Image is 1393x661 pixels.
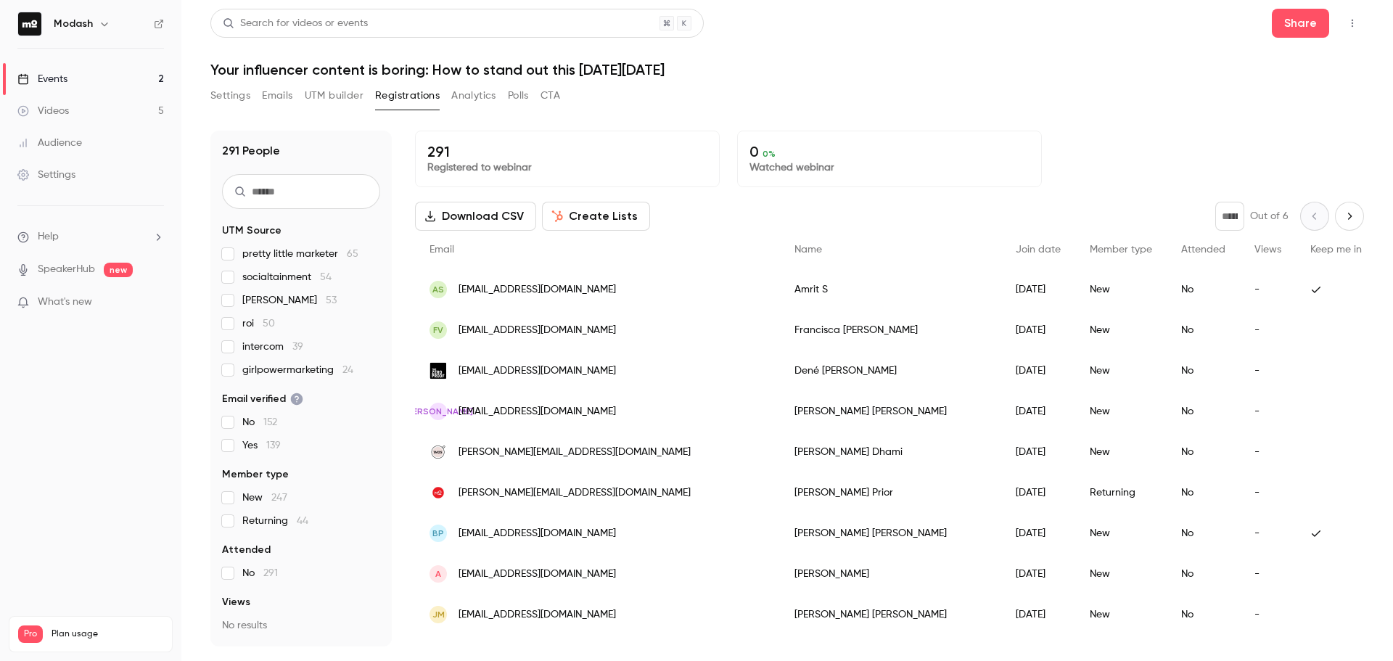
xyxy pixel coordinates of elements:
[1075,594,1167,635] div: New
[320,272,332,282] span: 54
[432,527,444,540] span: BP
[780,269,1001,310] div: Amrit S
[1001,432,1075,472] div: [DATE]
[1001,350,1075,391] div: [DATE]
[1240,513,1296,554] div: -
[292,342,303,352] span: 39
[1240,472,1296,513] div: -
[326,295,337,305] span: 53
[17,72,67,86] div: Events
[147,296,164,309] iframe: Noticeable Trigger
[749,160,1030,175] p: Watched webinar
[1250,209,1289,223] p: Out of 6
[222,543,271,557] span: Attended
[749,143,1030,160] p: 0
[222,223,282,238] span: UTM Source
[1016,245,1061,255] span: Join date
[242,415,277,430] span: No
[1075,472,1167,513] div: Returning
[242,514,308,528] span: Returning
[263,568,278,578] span: 291
[271,493,287,503] span: 247
[459,445,691,460] span: [PERSON_NAME][EMAIL_ADDRESS][DOMAIN_NAME]
[459,607,616,623] span: [EMAIL_ADDRESS][DOMAIN_NAME]
[415,202,536,231] button: Download CSV
[1001,554,1075,594] div: [DATE]
[263,319,275,329] span: 50
[18,12,41,36] img: Modash
[38,295,92,310] span: What's new
[1240,432,1296,472] div: -
[780,310,1001,350] div: Francisca [PERSON_NAME]
[780,432,1001,472] div: [PERSON_NAME] Dhami
[1335,202,1364,231] button: Next page
[210,61,1364,78] h1: Your influencer content is boring: How to stand out this [DATE][DATE]
[1240,310,1296,350] div: -
[38,262,95,277] a: SpeakerHub
[1075,310,1167,350] div: New
[430,443,447,461] img: 1milk2sugars.com
[432,608,445,621] span: JM
[1167,594,1240,635] div: No
[38,229,59,245] span: Help
[1167,554,1240,594] div: No
[1167,269,1240,310] div: No
[1075,350,1167,391] div: New
[222,142,280,160] h1: 291 People
[1240,594,1296,635] div: -
[262,84,292,107] button: Emails
[1001,594,1075,635] div: [DATE]
[242,438,281,453] span: Yes
[210,84,250,107] button: Settings
[242,293,337,308] span: [PERSON_NAME]
[1167,432,1240,472] div: No
[1272,9,1329,38] button: Share
[508,84,529,107] button: Polls
[242,490,287,505] span: New
[222,392,303,406] span: Email verified
[404,405,473,418] span: [PERSON_NAME]
[342,365,353,375] span: 24
[432,283,444,296] span: AS
[542,202,650,231] button: Create Lists
[430,245,454,255] span: Email
[780,472,1001,513] div: [PERSON_NAME] Prior
[459,567,616,582] span: [EMAIL_ADDRESS][DOMAIN_NAME]
[1240,269,1296,310] div: -
[427,143,707,160] p: 291
[1240,350,1296,391] div: -
[459,364,616,379] span: [EMAIL_ADDRESS][DOMAIN_NAME]
[242,316,275,331] span: roi
[1167,310,1240,350] div: No
[222,467,289,482] span: Member type
[1240,554,1296,594] div: -
[1167,472,1240,513] div: No
[1090,245,1152,255] span: Member type
[541,84,560,107] button: CTA
[430,484,447,501] img: modash.io
[780,391,1001,432] div: [PERSON_NAME] [PERSON_NAME]
[1167,391,1240,432] div: No
[1167,350,1240,391] div: No
[297,516,308,526] span: 44
[1167,513,1240,554] div: No
[54,17,93,31] h6: Modash
[459,323,616,338] span: [EMAIL_ADDRESS][DOMAIN_NAME]
[18,625,43,643] span: Pro
[17,229,164,245] li: help-dropdown-opener
[780,513,1001,554] div: [PERSON_NAME] [PERSON_NAME]
[1240,391,1296,432] div: -
[1181,245,1225,255] span: Attended
[794,245,822,255] span: Name
[242,566,278,580] span: No
[305,84,363,107] button: UTM builder
[1001,513,1075,554] div: [DATE]
[430,362,447,379] img: thezeroproof.com
[242,363,353,377] span: girlpowermarketing
[17,168,75,182] div: Settings
[1075,513,1167,554] div: New
[347,249,358,259] span: 65
[763,149,776,159] span: 0 %
[433,324,443,337] span: FV
[242,270,332,284] span: socialtainment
